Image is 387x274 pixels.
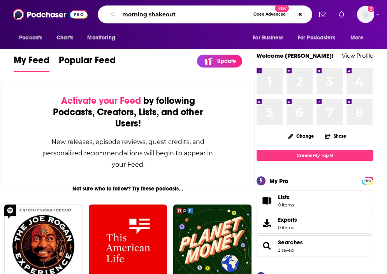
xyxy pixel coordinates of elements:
span: Popular Feed [59,54,116,71]
input: Search podcasts, credits, & more... [119,8,250,21]
button: open menu [345,30,373,45]
svg: Add a profile image [368,6,374,12]
a: Popular Feed [59,54,116,72]
button: open menu [14,30,52,45]
a: Searches [259,240,275,251]
a: Show notifications dropdown [336,8,348,21]
span: Lists [259,195,275,206]
div: Not sure who to follow? Try these podcasts... [1,185,255,192]
span: 0 items [278,225,297,230]
button: open menu [293,30,347,45]
span: For Business [253,32,283,43]
button: Open AdvancedNew [250,10,289,19]
span: Open Advanced [253,12,286,16]
button: open menu [82,30,125,45]
a: View Profile [342,52,373,59]
img: User Profile [357,6,374,23]
div: Search podcasts, credits, & more... [98,5,312,23]
button: open menu [247,30,293,45]
span: Exports [278,216,297,223]
div: My Pro [269,177,288,185]
span: Logged in as paigerusher [357,6,374,23]
a: 3 saved [278,247,294,253]
span: New [275,5,289,12]
span: More [350,32,364,43]
a: Welcome [PERSON_NAME]! [257,52,334,59]
span: 0 items [278,202,294,208]
a: Searches [278,239,303,246]
span: Activate your Feed [61,95,141,107]
div: New releases, episode reviews, guest credits, and personalized recommendations will begin to appe... [40,136,215,170]
button: Share [325,128,347,144]
span: Lists [278,194,294,201]
img: Podchaser - Follow, Share and Rate Podcasts [13,7,88,22]
span: Exports [259,218,275,229]
a: PRO [363,177,372,183]
a: Create My Top 8 [257,150,373,160]
span: PRO [363,178,372,184]
span: Monitoring [87,32,115,43]
a: Show notifications dropdown [316,8,329,21]
span: Podcasts [19,32,42,43]
p: Update [217,58,236,64]
span: For Podcasters [298,32,335,43]
a: Exports [257,213,373,234]
div: by following Podcasts, Creators, Lists, and other Users! [40,95,215,129]
span: Searches [257,235,373,256]
span: My Feed [14,54,49,71]
button: Change [283,131,318,141]
span: Charts [56,32,73,43]
a: Update [197,55,242,68]
a: My Feed [14,54,49,72]
span: Lists [278,194,289,201]
button: Show profile menu [357,6,374,23]
a: Lists [257,190,373,211]
a: Charts [51,30,78,45]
